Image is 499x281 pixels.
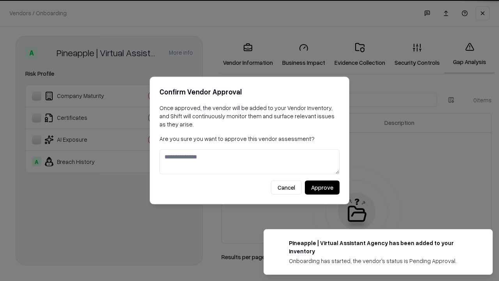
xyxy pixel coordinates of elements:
[273,239,283,248] img: trypineapple.com
[159,135,340,143] p: Are you sure you want to approve this vendor assessment?
[159,104,340,128] p: Once approved, the vendor will be added to your Vendor Inventory, and Shift will continuously mon...
[289,257,474,265] div: Onboarding has started, the vendor's status is Pending Approval.
[305,181,340,195] button: Approve
[289,239,474,255] div: Pineapple | Virtual Assistant Agency has been added to your inventory
[159,86,340,98] h2: Confirm Vendor Approval
[271,181,302,195] button: Cancel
